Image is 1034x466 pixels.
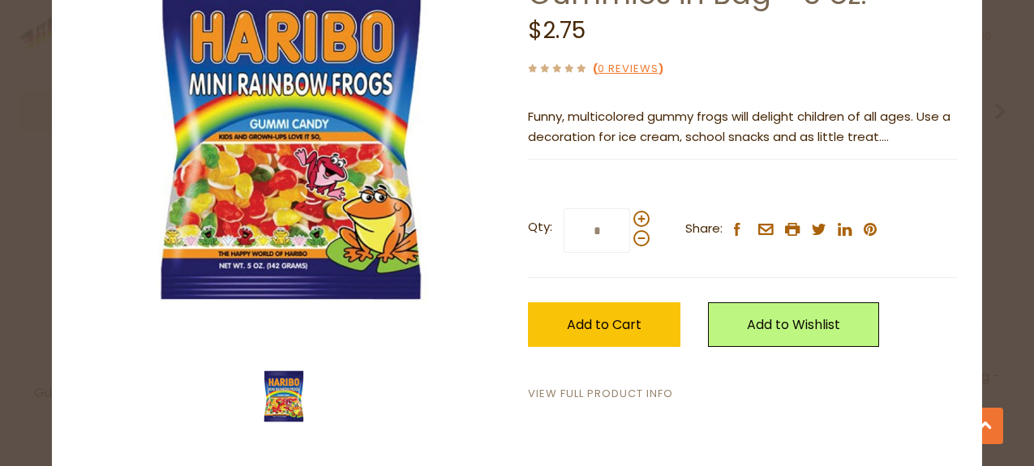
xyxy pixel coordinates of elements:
strong: Qty: [528,217,552,237]
p: Funny, multicolored gummy frogs will delight children of all ages. Use a decoration for ice cream... [528,107,958,147]
span: $2.75 [528,15,586,46]
a: View Full Product Info [528,386,673,403]
span: Share: [685,219,723,239]
input: Qty: [564,208,630,253]
a: Add to Wishlist [708,302,879,347]
span: Add to Cart [567,315,641,334]
button: Add to Cart [528,302,680,347]
img: Haribo Mini Rainbow Frogs Gummies in Bag [251,364,316,429]
span: ( ) [593,61,663,76]
a: 0 Reviews [598,61,659,78]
